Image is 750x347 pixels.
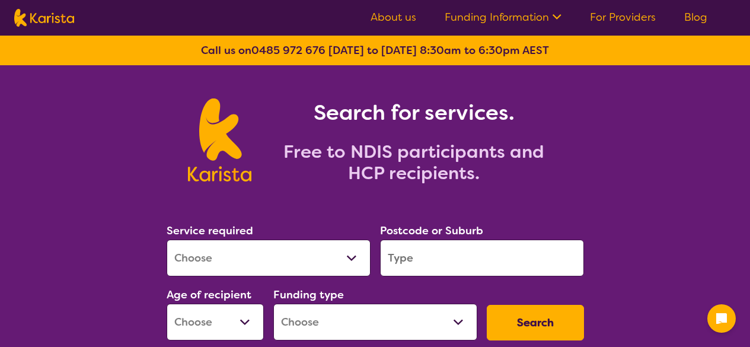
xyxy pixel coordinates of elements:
[380,240,584,276] input: Type
[251,43,325,58] a: 0485 972 676
[188,98,251,182] img: Karista logo
[380,224,483,238] label: Postcode or Suburb
[167,224,253,238] label: Service required
[266,141,562,184] h2: Free to NDIS participants and HCP recipients.
[684,10,707,24] a: Blog
[14,9,74,27] img: Karista logo
[201,43,549,58] b: Call us on [DATE] to [DATE] 8:30am to 6:30pm AEST
[487,305,584,340] button: Search
[167,288,251,302] label: Age of recipient
[590,10,656,24] a: For Providers
[266,98,562,127] h1: Search for services.
[371,10,416,24] a: About us
[273,288,344,302] label: Funding type
[445,10,561,24] a: Funding Information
